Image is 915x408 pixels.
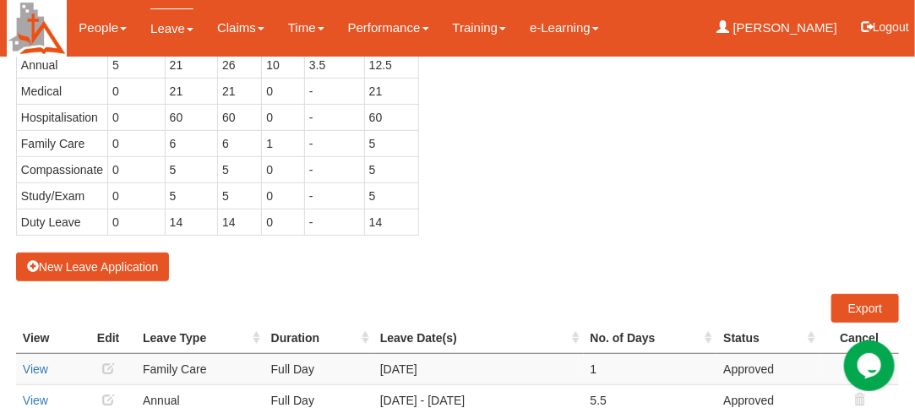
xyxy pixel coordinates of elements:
td: 1 [262,130,304,156]
td: 5 [364,130,419,156]
th: Leave Date(s) : activate to sort column ascending [373,323,584,354]
td: 0 [262,182,304,209]
a: Export [831,294,899,323]
td: 0 [108,182,166,209]
td: 6 [165,130,217,156]
td: 60 [165,104,217,130]
td: 21 [364,78,419,104]
td: 5 [218,156,262,182]
td: 26 [218,52,262,78]
th: Status : activate to sort column ascending [716,323,820,354]
td: 5 [165,156,217,182]
td: 0 [262,156,304,182]
a: Claims [217,8,264,47]
td: 0 [108,104,166,130]
th: Edit [80,323,136,354]
td: 0 [108,130,166,156]
td: - [304,78,364,104]
td: Medical [16,78,107,104]
td: 12.5 [364,52,419,78]
th: Leave Type : activate to sort column ascending [136,323,264,354]
td: 0 [262,209,304,235]
td: 6 [218,130,262,156]
td: 60 [218,104,262,130]
td: 14 [165,209,217,235]
td: 5 [165,182,217,209]
td: 5 [364,182,419,209]
td: 21 [165,52,217,78]
td: 14 [364,209,419,235]
td: [DATE] [373,353,584,384]
td: 0 [108,209,166,235]
td: Study/Exam [16,182,107,209]
td: 0 [108,78,166,104]
a: People [79,8,127,47]
td: 0 [262,78,304,104]
a: View [23,362,48,376]
td: - [304,156,364,182]
td: Approved [716,353,820,384]
td: Compassionate [16,156,107,182]
th: No. of Days : activate to sort column ascending [584,323,717,354]
td: Family Care [136,353,264,384]
td: 5 [364,156,419,182]
td: 5 [108,52,166,78]
td: 10 [262,52,304,78]
th: Duration : activate to sort column ascending [264,323,373,354]
iframe: chat widget [844,340,898,391]
td: - [304,130,364,156]
td: Hospitalisation [16,104,107,130]
td: 21 [218,78,262,104]
td: 60 [364,104,419,130]
a: Time [288,8,324,47]
a: Training [453,8,507,47]
td: Family Care [16,130,107,156]
a: Leave [150,8,193,48]
td: - [304,209,364,235]
td: 21 [165,78,217,104]
td: Annual [16,52,107,78]
a: e-Learning [530,8,599,47]
td: 1 [584,353,717,384]
td: 5 [218,182,262,209]
a: [PERSON_NAME] [717,8,838,47]
td: 0 [262,104,304,130]
td: 0 [108,156,166,182]
button: New Leave Application [16,253,170,281]
td: - [304,104,364,130]
td: Full Day [264,353,373,384]
td: 3.5 [304,52,364,78]
td: Duty Leave [16,209,107,235]
th: Cancel [820,323,899,354]
a: Performance [348,8,429,47]
th: View [16,323,80,354]
td: 14 [218,209,262,235]
a: View [23,394,48,407]
td: - [304,182,364,209]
